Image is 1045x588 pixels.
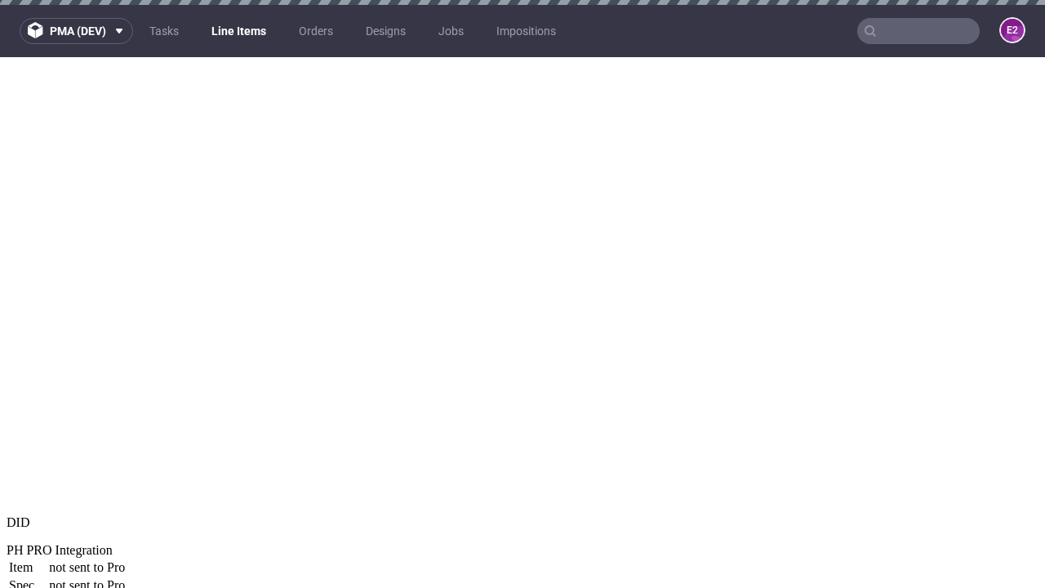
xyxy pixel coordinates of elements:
[8,520,47,537] td: Spec
[50,25,106,37] span: pma (dev)
[356,18,416,44] a: Designs
[7,458,29,472] span: DID
[1001,19,1024,42] figcaption: e2
[289,18,343,44] a: Orders
[7,486,1038,501] div: PH PRO Integration
[48,520,126,537] td: not sent to Pro
[487,18,566,44] a: Impositions
[8,502,47,519] td: Item
[48,502,126,519] td: not sent to Pro
[140,18,189,44] a: Tasks
[202,18,276,44] a: Line Items
[20,18,133,44] button: pma (dev)
[429,18,474,44] a: Jobs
